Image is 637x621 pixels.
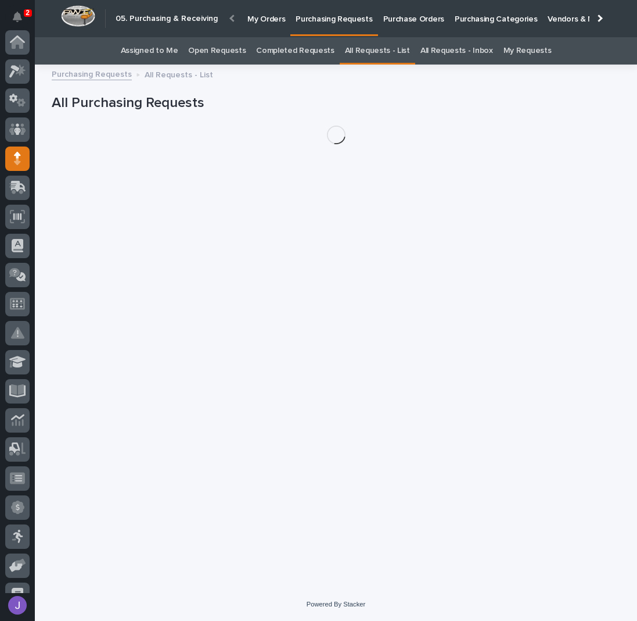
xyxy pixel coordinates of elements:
[121,37,178,65] a: Assigned to Me
[256,37,334,65] a: Completed Requests
[188,37,246,65] a: Open Requests
[503,37,552,65] a: My Requests
[345,37,410,65] a: All Requests - List
[420,37,493,65] a: All Requests - Inbox
[116,14,218,24] h2: 05. Purchasing & Receiving
[52,67,132,80] a: Purchasing Requests
[61,5,95,27] img: Workspace Logo
[52,95,621,112] h1: All Purchasing Requests
[145,67,213,80] p: All Requests - List
[5,5,30,29] button: Notifications
[26,9,30,17] p: 2
[5,593,30,618] button: users-avatar
[15,12,30,30] div: Notifications2
[307,601,365,608] a: Powered By Stacker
